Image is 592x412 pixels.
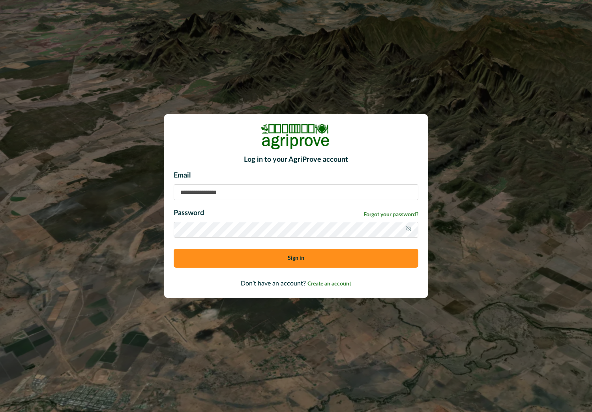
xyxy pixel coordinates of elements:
a: Create an account [307,280,351,287]
span: Create an account [307,281,351,287]
a: Forgot your password? [363,211,418,219]
p: Email [174,170,418,181]
h2: Log in to your AgriProve account [174,156,418,164]
p: Password [174,208,204,219]
p: Don’t have an account? [174,279,418,288]
button: Sign in [174,249,418,268]
img: Logo Image [260,124,332,149]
